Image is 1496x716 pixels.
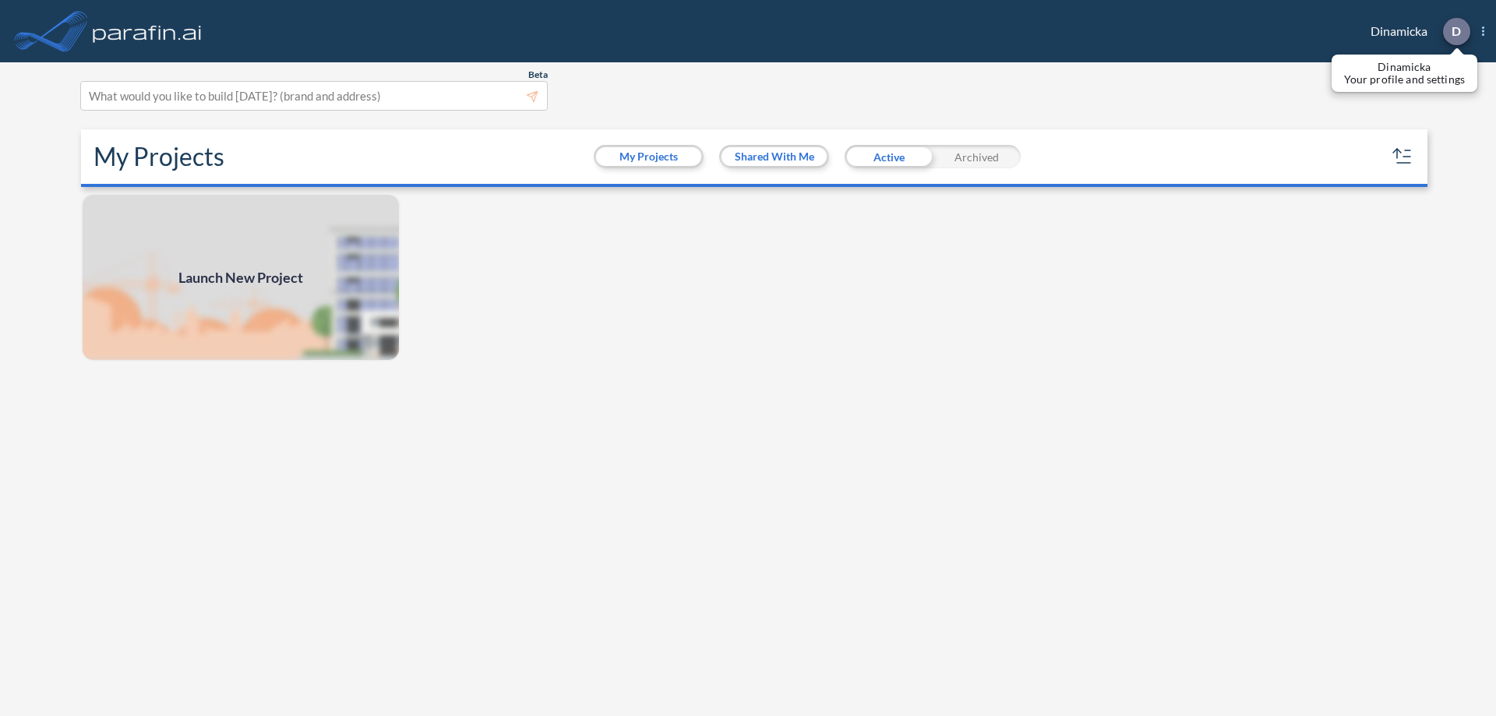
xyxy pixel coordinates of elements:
[933,145,1021,168] div: Archived
[528,69,548,81] span: Beta
[1390,144,1415,169] button: sort
[722,147,827,166] button: Shared With Me
[93,142,224,171] h2: My Projects
[81,193,400,362] img: add
[1344,61,1465,73] p: Dinamicka
[1344,73,1465,86] p: Your profile and settings
[90,16,205,47] img: logo
[845,145,933,168] div: Active
[81,193,400,362] a: Launch New Project
[596,147,701,166] button: My Projects
[178,267,303,288] span: Launch New Project
[1347,18,1484,45] div: Dinamicka
[1452,24,1461,38] p: D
